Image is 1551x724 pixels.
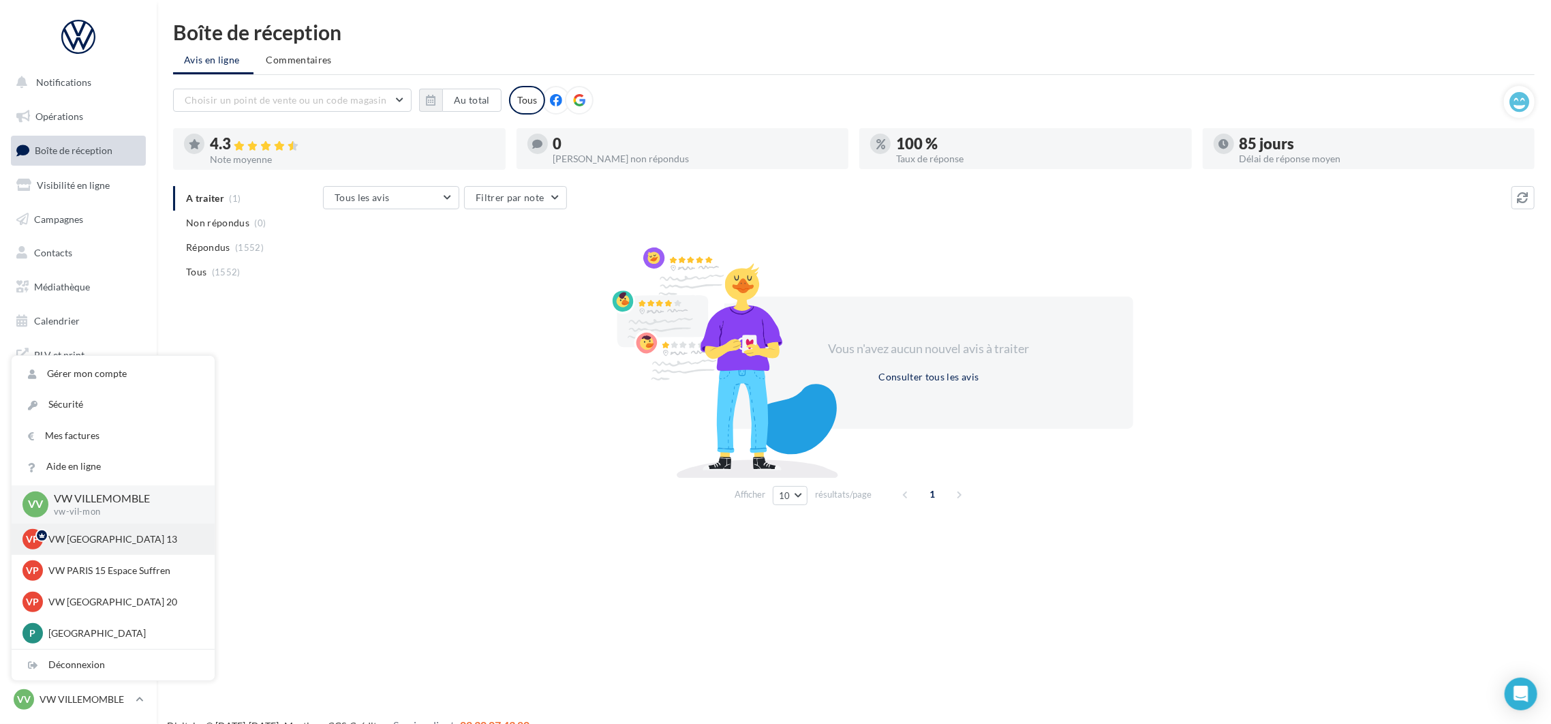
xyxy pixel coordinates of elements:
a: Mes factures [12,421,215,451]
a: PLV et print personnalisable [8,340,149,380]
a: Médiathèque [8,273,149,301]
div: Vous n'avez aucun nouvel avis à traiter [812,340,1046,358]
span: Campagnes [34,213,83,224]
button: Au total [419,89,502,112]
span: (1552) [212,267,241,277]
a: Gérer mon compte [12,359,215,389]
span: Contacts [34,247,72,258]
a: Aide en ligne [12,451,215,482]
p: [GEOGRAPHIC_DATA] [48,627,198,640]
span: Visibilité en ligne [37,179,110,191]
span: Répondus [186,241,230,254]
div: Délai de réponse moyen [1240,154,1524,164]
span: P [30,627,36,640]
button: Choisir un point de vente ou un code magasin [173,89,412,112]
span: Non répondus [186,216,249,230]
a: Boîte de réception [8,136,149,165]
div: Taux de réponse [896,154,1181,164]
a: Campagnes [8,205,149,234]
span: VV [28,496,43,512]
span: résultats/page [815,488,872,501]
div: Open Intercom Messenger [1505,678,1537,710]
span: 1 [922,483,944,505]
a: VV VW VILLEMOMBLE [11,687,146,712]
span: Opérations [35,110,83,122]
span: Médiathèque [34,281,90,292]
button: Filtrer par note [464,186,567,209]
div: Tous [509,86,545,115]
p: VW VILLEMOMBLE [40,693,130,706]
a: Calendrier [8,307,149,335]
button: Notifications [8,68,143,97]
button: 10 [773,486,808,505]
div: 0 [553,136,838,151]
span: Commentaires [266,53,332,67]
p: VW VILLEMOMBLE [54,491,193,507]
a: Sécurité [12,389,215,420]
div: 100 % [896,136,1181,151]
div: Boîte de réception [173,22,1535,42]
span: VP [27,564,40,577]
div: 4.3 [210,136,495,152]
p: VW [GEOGRAPHIC_DATA] 20 [48,595,198,609]
span: VV [17,693,31,706]
span: PLV et print personnalisable [34,346,140,375]
span: Boîte de réception [35,145,112,156]
button: Tous les avis [323,186,459,209]
span: Notifications [36,76,91,88]
span: Tous les avis [335,192,390,203]
a: Campagnes DataOnDemand [8,386,149,426]
span: VP [27,595,40,609]
span: (1552) [235,242,264,253]
p: VW [GEOGRAPHIC_DATA] 13 [48,532,198,546]
p: VW PARIS 15 Espace Suffren [48,564,198,577]
a: Opérations [8,102,149,131]
div: Note moyenne [210,155,495,164]
div: [PERSON_NAME] non répondus [553,154,838,164]
span: 10 [779,490,790,501]
p: vw-vil-mon [54,506,193,518]
div: Déconnexion [12,650,215,680]
a: Contacts [8,239,149,267]
a: Visibilité en ligne [8,171,149,200]
button: Au total [442,89,502,112]
div: 85 jours [1240,136,1524,151]
span: (0) [255,217,266,228]
span: Calendrier [34,315,80,327]
span: Tous [186,265,206,279]
span: VP [27,532,40,546]
button: Consulter tous les avis [873,369,984,385]
span: Afficher [735,488,765,501]
span: Choisir un point de vente ou un code magasin [185,94,386,106]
